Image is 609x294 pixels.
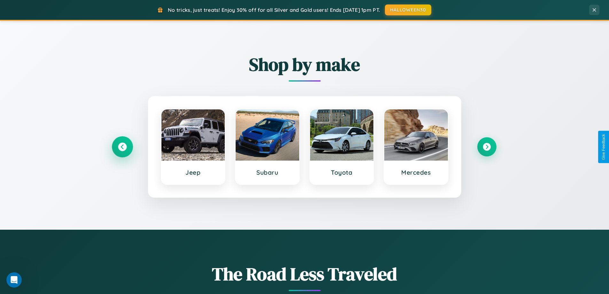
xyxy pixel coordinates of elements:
h3: Mercedes [391,169,441,176]
h3: Jeep [168,169,219,176]
iframe: Intercom live chat [6,272,22,288]
h2: Shop by make [113,52,496,77]
button: HALLOWEEN30 [385,4,431,15]
h1: The Road Less Traveled [113,262,496,286]
h3: Subaru [242,169,293,176]
span: No tricks, just treats! Enjoy 30% off for all Silver and Gold users! Ends [DATE] 1pm PT. [168,7,380,13]
div: Give Feedback [601,134,606,160]
h3: Toyota [316,169,367,176]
